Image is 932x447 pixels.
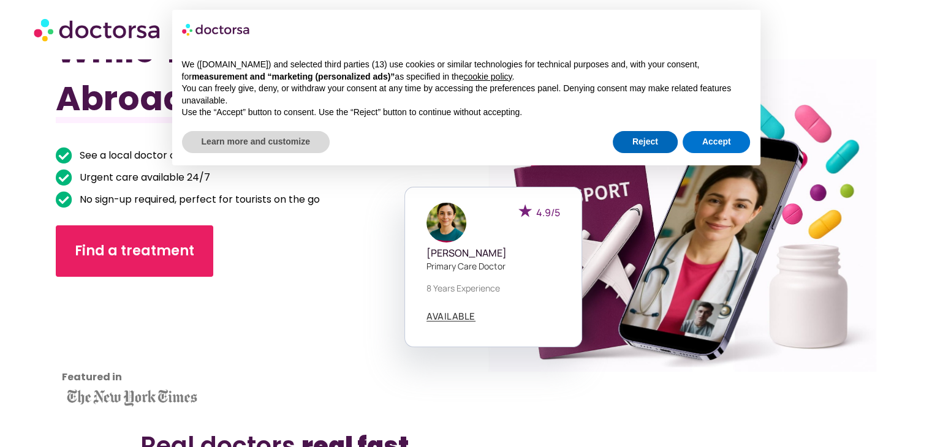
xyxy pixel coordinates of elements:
span: Urgent care available 24/7 [77,169,210,186]
iframe: Customer reviews powered by Trustpilot [62,295,172,387]
span: No sign-up required, perfect for tourists on the go [77,191,320,208]
p: We ([DOMAIN_NAME]) and selected third parties (13) use cookies or similar technologies for techni... [182,59,751,83]
button: Accept [683,131,751,153]
span: Find a treatment [75,241,194,261]
strong: measurement and “marketing (personalized ads)” [192,72,395,81]
img: logo [182,20,251,39]
span: AVAILABLE [426,312,475,321]
a: Find a treatment [56,225,213,277]
span: 4.9/5 [536,206,560,219]
strong: Featured in [62,370,122,384]
span: See a local doctor online in minutes [77,147,250,164]
button: Learn more and customize [182,131,330,153]
p: Primary care doctor [426,260,560,272]
h5: [PERSON_NAME] [426,247,560,259]
p: 8 years experience [426,282,560,295]
button: Reject [613,131,678,153]
p: Use the “Accept” button to consent. Use the “Reject” button to continue without accepting. [182,107,751,119]
a: AVAILABLE [426,312,475,321]
p: You can freely give, deny, or withdraw your consent at any time by accessing the preferences pane... [182,83,751,107]
a: cookie policy [463,72,512,81]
